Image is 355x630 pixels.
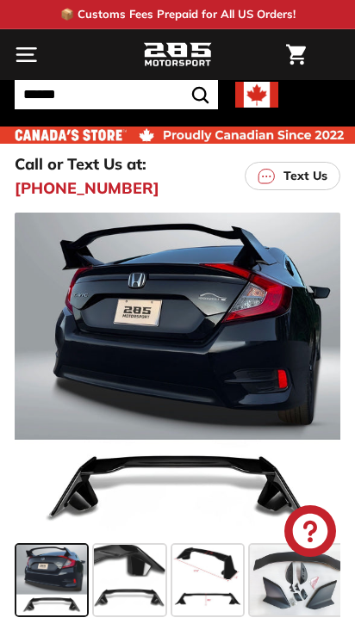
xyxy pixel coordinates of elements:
img: Logo_285_Motorsport_areodynamics_components [143,40,212,70]
a: Cart [277,30,315,79]
p: Call or Text Us at: [15,152,146,176]
input: Search [15,80,218,109]
inbox-online-store-chat: Shopify online store chat [279,505,341,561]
p: Text Us [283,167,327,185]
a: [PHONE_NUMBER] [15,176,159,200]
p: 📦 Customs Fees Prepaid for All US Orders! [60,6,296,23]
a: Text Us [245,162,340,190]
